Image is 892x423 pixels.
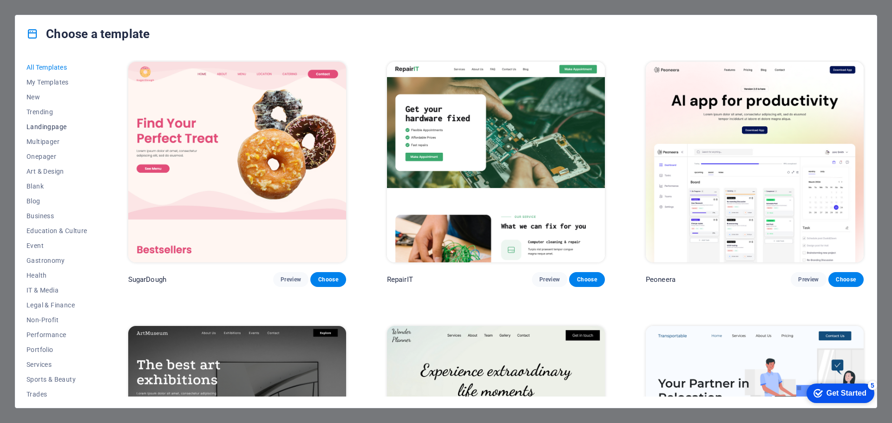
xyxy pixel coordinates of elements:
[26,194,87,208] button: Blog
[26,283,87,298] button: IT & Media
[26,227,87,234] span: Education & Culture
[128,62,346,262] img: SugarDough
[26,357,87,372] button: Services
[26,376,87,383] span: Sports & Beauty
[26,238,87,253] button: Event
[26,342,87,357] button: Portfolio
[7,5,75,24] div: Get Started 5 items remaining, 0% complete
[273,272,308,287] button: Preview
[26,331,87,338] span: Performance
[26,60,87,75] button: All Templates
[26,108,87,116] span: Trending
[26,104,87,119] button: Trending
[26,78,87,86] span: My Templates
[318,276,338,283] span: Choose
[26,134,87,149] button: Multipager
[27,10,67,19] div: Get Started
[26,75,87,90] button: My Templates
[26,119,87,134] button: Landingpage
[577,276,597,283] span: Choose
[26,138,87,145] span: Multipager
[26,372,87,387] button: Sports & Beauty
[26,301,87,309] span: Legal & Finance
[26,316,87,324] span: Non-Profit
[26,149,87,164] button: Onepager
[387,62,605,262] img: RepairIT
[26,272,87,279] span: Health
[26,64,87,71] span: All Templates
[310,272,346,287] button: Choose
[26,212,87,220] span: Business
[26,286,87,294] span: IT & Media
[646,275,676,284] p: Peoneera
[26,361,87,368] span: Services
[387,275,413,284] p: RepairIT
[26,123,87,130] span: Landingpage
[26,223,87,238] button: Education & Culture
[26,164,87,179] button: Art & Design
[26,387,87,402] button: Trades
[569,272,604,287] button: Choose
[26,90,87,104] button: New
[26,390,87,398] span: Trades
[26,298,87,312] button: Legal & Finance
[646,62,864,262] img: Peoneera
[26,327,87,342] button: Performance
[26,182,87,190] span: Blank
[828,272,864,287] button: Choose
[26,179,87,194] button: Blank
[26,197,87,205] span: Blog
[791,272,826,287] button: Preview
[798,276,819,283] span: Preview
[26,153,87,160] span: Onepager
[26,312,87,327] button: Non-Profit
[26,93,87,101] span: New
[26,168,87,175] span: Art & Design
[69,2,78,11] div: 5
[539,276,560,283] span: Preview
[26,242,87,249] span: Event
[281,276,301,283] span: Preview
[26,26,150,41] h4: Choose a template
[26,208,87,223] button: Business
[128,275,166,284] p: SugarDough
[532,272,567,287] button: Preview
[26,346,87,353] span: Portfolio
[836,276,856,283] span: Choose
[26,257,87,264] span: Gastronomy
[26,268,87,283] button: Health
[26,253,87,268] button: Gastronomy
